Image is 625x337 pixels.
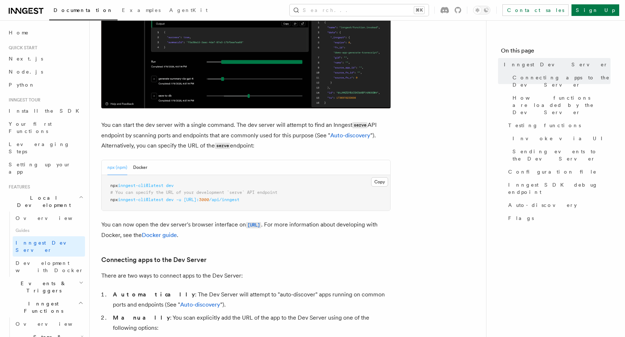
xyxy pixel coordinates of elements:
button: npx (npm) [107,160,127,175]
p: There are two ways to connect apps to the Dev Server: [101,271,391,281]
a: Invoke via UI [510,132,611,145]
span: Flags [508,215,534,222]
code: [URL] [246,222,261,228]
span: Inngest Functions [6,300,78,315]
span: Your first Functions [9,121,52,134]
h4: On this page [501,46,611,58]
a: Connecting apps to the Dev Server [510,71,611,91]
span: Python [9,82,35,88]
span: -u [176,197,181,202]
span: inngest-cli@latest [118,197,163,202]
a: [URL] [246,221,261,228]
span: dev [166,183,174,188]
span: npx [110,197,118,202]
span: Quick start [6,45,37,51]
button: Docker [133,160,147,175]
a: Your first Functions [6,117,85,138]
p: You can start the dev server with a single command. The dev server will attempt to find an Innges... [101,120,391,151]
a: Setting up your app [6,158,85,178]
a: Development with Docker [13,257,85,277]
span: Inngest tour [6,97,41,103]
strong: Manually [113,314,170,321]
span: Connecting apps to the Dev Server [513,74,611,88]
span: How functions are loaded by the Dev Server [513,94,611,116]
a: Install the SDK [6,104,85,117]
span: Sending events to the Dev Server [513,148,611,162]
button: Inngest Functions [6,297,85,317]
p: You can now open the dev server's browser interface on . For more information about developing wi... [101,220,391,240]
button: Search...⌘K [290,4,429,16]
a: Node.js [6,65,85,78]
a: Inngest SDK debug endpoint [505,178,611,199]
a: Auto-discovery [505,199,611,212]
a: Testing functions [505,119,611,132]
span: [URL]: [184,197,199,202]
span: Documentation [54,7,113,13]
span: Guides [13,225,85,236]
span: Inngest Dev Server [16,240,77,253]
a: Contact sales [502,4,569,16]
a: Inngest Dev Server [501,58,611,71]
a: Leveraging Steps [6,138,85,158]
a: Auto-discovery [180,301,220,308]
span: Auto-discovery [508,201,577,209]
button: Events & Triggers [6,277,85,297]
span: Invoke via UI [513,135,609,142]
a: Overview [13,212,85,225]
span: inngest-cli@latest [118,183,163,188]
span: Install the SDK [9,108,84,114]
span: Configuration file [508,168,597,175]
a: AgentKit [165,2,212,20]
span: Setting up your app [9,162,71,175]
a: Auto-discovery [330,132,370,139]
span: Home [9,29,29,36]
a: Home [6,26,85,39]
a: How functions are loaded by the Dev Server [510,91,611,119]
a: Connecting apps to the Dev Server [101,255,207,265]
a: Python [6,78,85,91]
span: npx [110,183,118,188]
span: Leveraging Steps [9,141,70,154]
span: /api/inngest [209,197,239,202]
span: # You can specify the URL of your development `serve` API endpoint [110,190,277,195]
a: Flags [505,212,611,225]
span: Inngest Dev Server [504,61,608,68]
button: Local Development [6,191,85,212]
a: Configuration file [505,165,611,178]
span: AgentKit [169,7,208,13]
li: : The Dev Server will attempt to "auto-discover" apps running on common ports and endpoints (See ... [111,290,391,310]
span: Examples [122,7,161,13]
a: Sign Up [571,4,619,16]
span: Development with Docker [16,260,84,273]
a: Inngest Dev Server [13,236,85,257]
span: Next.js [9,56,43,62]
span: Node.js [9,69,43,75]
span: Testing functions [508,122,581,129]
span: 3000 [199,197,209,202]
code: serve [352,122,367,128]
a: Overview [13,317,85,330]
a: Next.js [6,52,85,65]
button: Copy [371,177,388,187]
a: Sending events to the Dev Server [510,145,611,165]
a: Examples [118,2,165,20]
code: serve [215,143,230,149]
span: Overview [16,215,90,221]
a: Docker guide [142,232,177,238]
span: Features [6,184,30,190]
kbd: ⌘K [414,7,424,14]
div: Local Development [6,212,85,277]
span: Local Development [6,194,79,209]
strong: Automatically [113,291,195,298]
button: Toggle dark mode [473,6,490,14]
a: Documentation [49,2,118,20]
span: Events & Triggers [6,280,79,294]
span: Inngest SDK debug endpoint [508,181,611,196]
span: dev [166,197,174,202]
span: Overview [16,321,90,327]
